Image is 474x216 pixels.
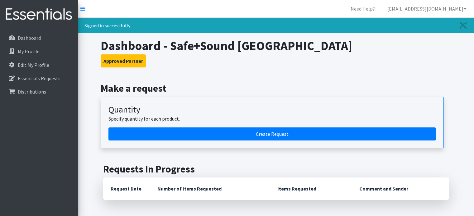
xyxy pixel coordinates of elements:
a: Close [454,18,474,33]
a: Distributions [2,85,75,98]
h1: Dashboard - Safe+Sound [GEOGRAPHIC_DATA] [101,38,451,53]
a: Need Help? [346,2,380,15]
th: Comment and Sender [352,177,449,200]
h2: Make a request [101,82,451,94]
th: Number of Items Requested [150,177,270,200]
p: Specify quantity for each product. [108,115,436,122]
a: Create a request by quantity [108,127,436,140]
a: Edit My Profile [2,59,75,71]
img: HumanEssentials [2,4,75,25]
p: Distributions [18,89,46,95]
p: Essentials Requests [18,75,60,81]
div: Signed in successfully. [78,18,474,33]
a: [EMAIL_ADDRESS][DOMAIN_NAME] [382,2,472,15]
p: Dashboard [18,35,41,41]
a: Essentials Requests [2,72,75,85]
h3: Quantity [108,104,436,115]
th: Items Requested [270,177,352,200]
th: Request Date [103,177,150,200]
p: My Profile [18,48,40,54]
a: Dashboard [2,32,75,44]
p: Edit My Profile [18,62,49,68]
button: Approved Partner [101,54,146,67]
a: My Profile [2,45,75,57]
h2: Requests In Progress [103,163,449,175]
